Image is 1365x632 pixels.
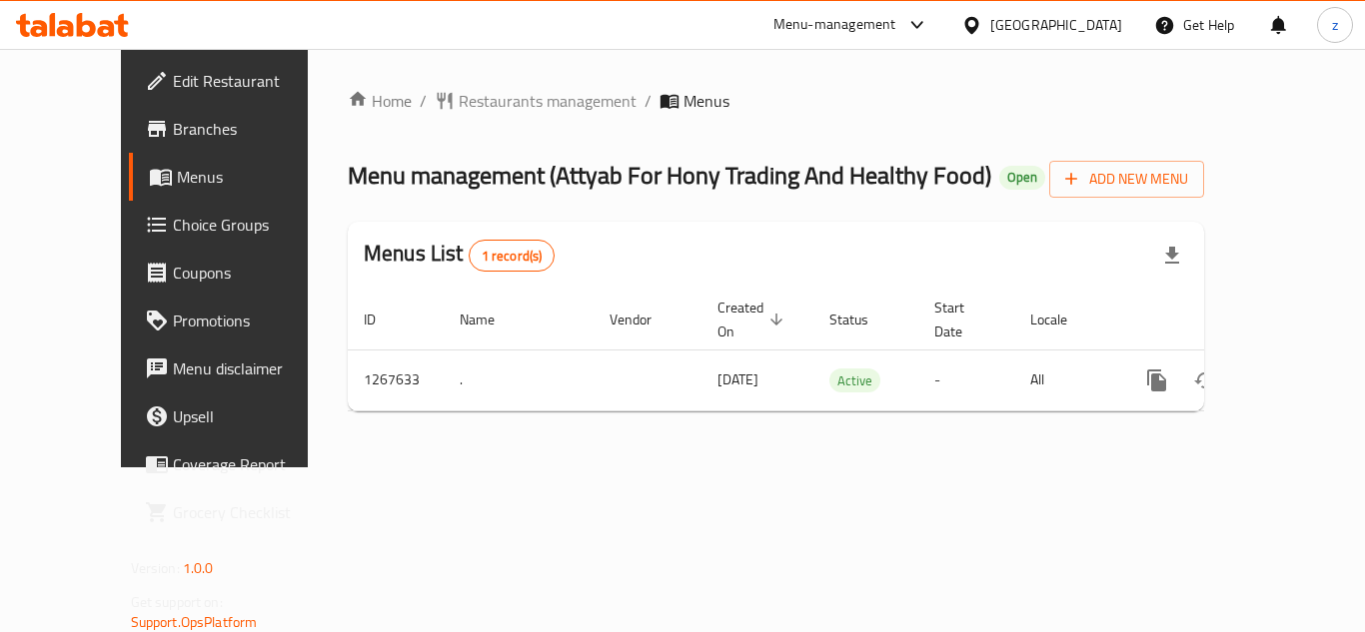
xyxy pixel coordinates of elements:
span: Locale [1030,308,1093,331]
a: Coupons [129,249,349,297]
nav: breadcrumb [348,89,1204,113]
span: Branches [173,117,333,141]
td: 1267633 [348,349,444,410]
span: Promotions [173,309,333,332]
span: Edit Restaurant [173,69,333,93]
a: Home [348,89,412,113]
a: Promotions [129,297,349,344]
h2: Menus List [364,239,555,272]
span: Name [460,308,521,331]
a: Edit Restaurant [129,57,349,105]
span: Choice Groups [173,213,333,237]
li: / [645,89,652,113]
span: Start Date [934,296,990,343]
div: Active [829,368,880,392]
div: Menu-management [773,13,896,37]
span: Menus [177,165,333,189]
button: Change Status [1181,356,1229,404]
span: Vendor [610,308,678,331]
span: Menu disclaimer [173,356,333,380]
a: Menus [129,153,349,201]
span: Upsell [173,404,333,428]
span: Add New Menu [1065,167,1188,192]
a: Branches [129,105,349,153]
span: 1.0.0 [183,555,214,581]
th: Actions [1117,290,1341,350]
span: Active [829,369,880,392]
div: Open [999,166,1045,190]
span: Grocery Checklist [173,500,333,524]
span: Version: [131,555,180,581]
span: Coverage Report [173,452,333,476]
button: Add New Menu [1049,161,1204,198]
a: Menu disclaimer [129,344,349,392]
span: Open [999,169,1045,186]
span: Coupons [173,261,333,285]
td: - [918,349,1014,410]
span: Menus [683,89,729,113]
td: . [444,349,594,410]
span: Status [829,308,894,331]
a: Upsell [129,392,349,440]
span: Menu management ( Attyab For Hony Trading And Healthy Food ) [348,153,991,198]
span: Restaurants management [459,89,637,113]
a: Grocery Checklist [129,488,349,536]
span: Created On [717,296,789,343]
table: enhanced table [348,290,1341,411]
span: ID [364,308,402,331]
td: All [1014,349,1117,410]
div: Export file [1148,232,1196,280]
span: [DATE] [717,366,758,392]
span: Get support on: [131,589,223,615]
a: Restaurants management [435,89,637,113]
a: Coverage Report [129,440,349,488]
li: / [420,89,427,113]
span: z [1332,14,1338,36]
button: more [1133,356,1181,404]
a: Choice Groups [129,201,349,249]
span: 1 record(s) [470,247,555,266]
div: [GEOGRAPHIC_DATA] [990,14,1122,36]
